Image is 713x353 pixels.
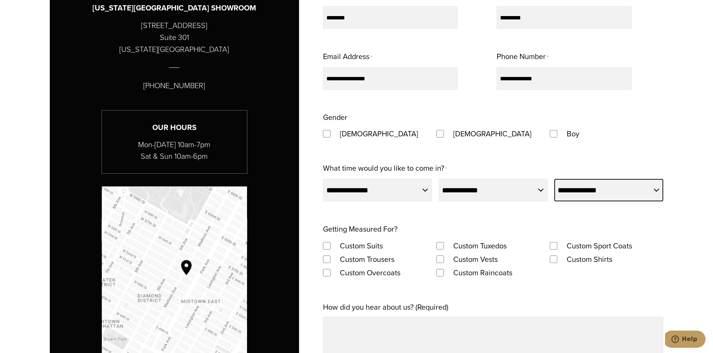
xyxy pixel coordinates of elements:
label: What time would you like to come in? [323,161,447,176]
p: [STREET_ADDRESS] Suite 301 [US_STATE][GEOGRAPHIC_DATA] [119,19,229,55]
label: Phone Number [497,50,548,64]
label: Email Address [323,50,372,64]
label: Custom Raincoats [446,266,520,279]
label: How did you hear about us? (Required) [323,300,448,314]
label: Boy [559,127,587,140]
p: [PHONE_NUMBER] [143,80,205,92]
legend: Gender [323,111,347,124]
label: Custom Sport Coats [559,239,640,253]
label: Custom Tuxedos [446,239,514,253]
iframe: Opens a widget where you can chat to one of our agents [665,331,706,349]
label: Custom Overcoats [332,266,408,279]
label: Custom Trousers [332,253,402,266]
label: [DEMOGRAPHIC_DATA] [446,127,539,140]
h3: [US_STATE][GEOGRAPHIC_DATA] SHOWROOM [92,2,256,14]
label: [DEMOGRAPHIC_DATA] [332,127,426,140]
label: Custom Shirts [559,253,620,266]
label: Custom Vests [446,253,505,266]
legend: Getting Measured For? [323,222,397,236]
p: Mon-[DATE] 10am-7pm Sat & Sun 10am-6pm [102,139,247,162]
label: Custom Suits [332,239,390,253]
h3: Our Hours [102,122,247,133]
